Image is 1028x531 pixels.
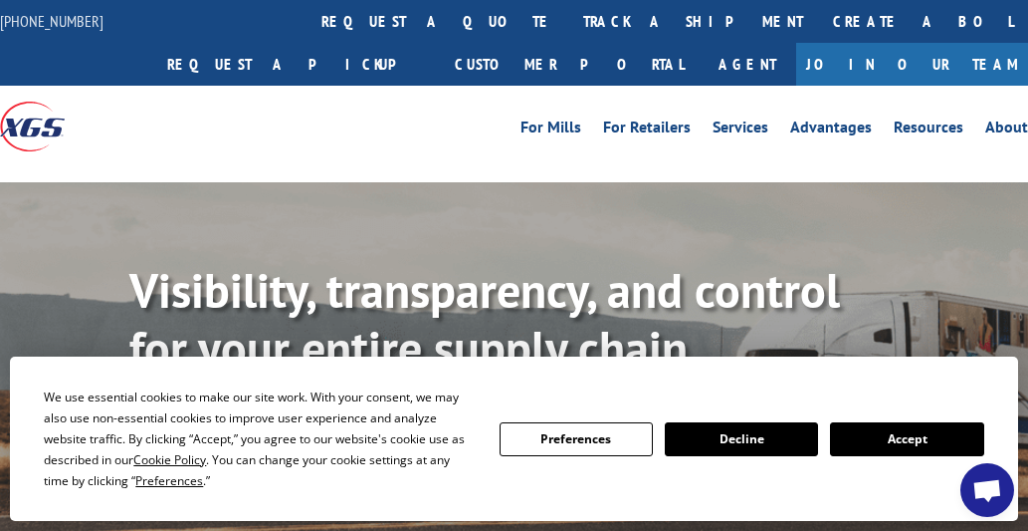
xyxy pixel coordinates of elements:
span: Cookie Policy [133,451,206,468]
div: Open chat [960,463,1014,517]
button: Preferences [500,422,653,456]
a: Join Our Team [796,43,1028,86]
a: Customer Portal [440,43,699,86]
button: Decline [665,422,818,456]
a: Resources [894,120,963,141]
a: For Retailers [603,120,691,141]
a: Advantages [790,120,872,141]
div: Cookie Consent Prompt [10,357,1018,521]
button: Accept [830,422,983,456]
a: Services [713,120,768,141]
div: We use essential cookies to make our site work. With your consent, we may also use non-essential ... [44,387,475,491]
b: Visibility, transparency, and control for your entire supply chain. [129,259,840,379]
span: Preferences [135,472,203,489]
a: For Mills [520,120,581,141]
a: About [985,120,1028,141]
a: Agent [699,43,796,86]
a: Request a pickup [152,43,440,86]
